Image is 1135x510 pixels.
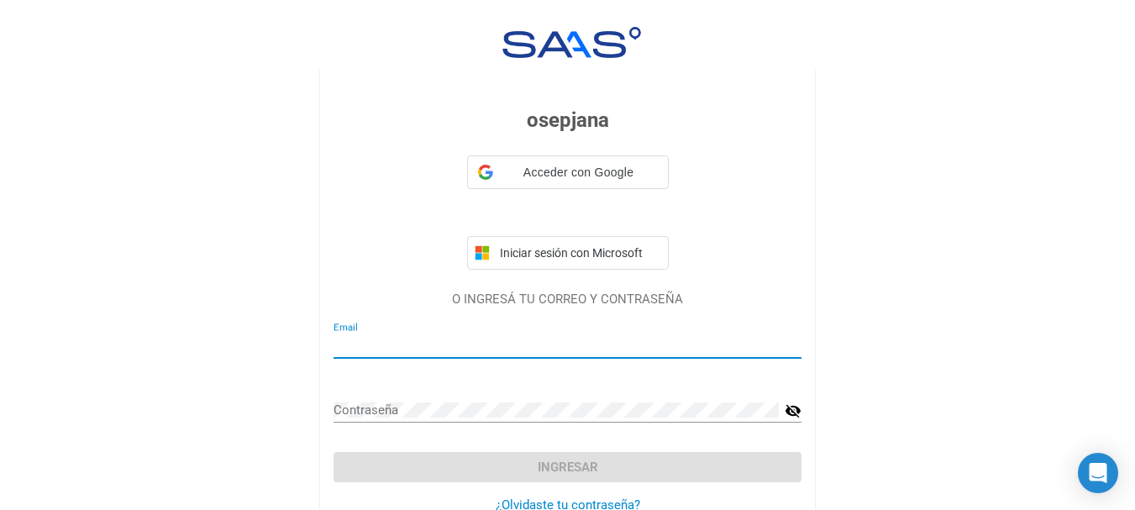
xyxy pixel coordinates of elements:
div: Open Intercom Messenger [1078,453,1118,493]
mat-icon: visibility_off [785,401,801,421]
button: Ingresar [334,452,801,482]
div: Acceder con Google [467,155,669,189]
span: Iniciar sesión con Microsoft [497,246,661,260]
button: Iniciar sesión con Microsoft [467,236,669,270]
span: Ingresar [538,460,598,475]
iframe: Botón de Acceder con Google [459,187,677,224]
span: Acceder con Google [500,164,658,181]
h3: osepjana [334,105,801,135]
p: O INGRESÁ TU CORREO Y CONTRASEÑA [334,290,801,309]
